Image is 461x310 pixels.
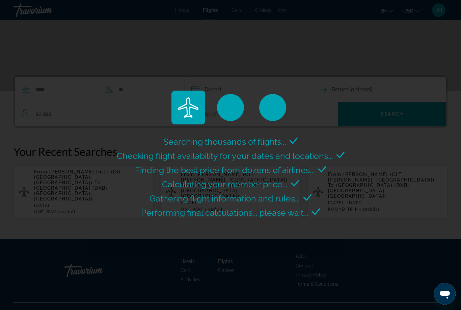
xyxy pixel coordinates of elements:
span: Checking flight availability for your dates and locations... [117,151,333,161]
span: Performing final calculations... please wait... [141,208,308,218]
span: Calculating your member price... [162,179,288,189]
span: Searching thousands of flights... [163,137,286,147]
iframe: Button to launch messaging window [434,283,456,305]
span: Gathering flight information and rules... [150,193,300,204]
span: Finding the best price from dozens of airlines... [135,165,315,175]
